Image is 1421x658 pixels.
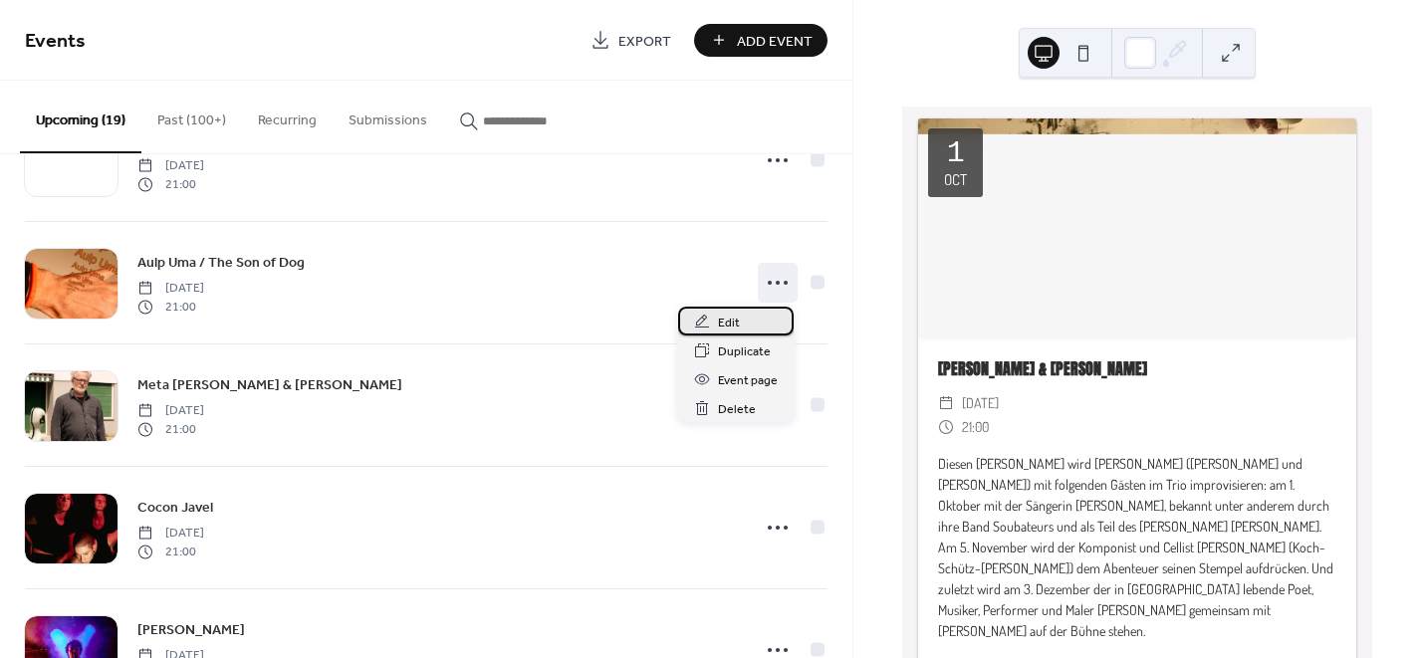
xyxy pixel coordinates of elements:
[137,253,305,274] span: Aulp Uma / The Son of Dog
[137,498,213,519] span: Cocon Javel
[20,81,141,153] button: Upcoming (19)
[333,81,443,151] button: Submissions
[137,280,204,298] span: [DATE]
[25,22,86,61] span: Events
[944,172,967,187] div: Oct
[737,31,813,52] span: Add Event
[137,525,204,543] span: [DATE]
[137,251,305,274] a: Aulp Uma / The Son of Dog
[718,341,771,362] span: Duplicate
[718,313,740,333] span: Edit
[938,391,954,415] div: ​
[137,620,245,641] span: [PERSON_NAME]
[137,543,204,560] span: 21:00
[242,81,333,151] button: Recurring
[137,373,402,396] a: Meta [PERSON_NAME] & [PERSON_NAME]
[947,138,965,168] div: 1
[962,415,989,439] span: 21:00
[137,375,402,396] span: Meta [PERSON_NAME] & [PERSON_NAME]
[576,24,686,57] a: Export
[962,391,999,415] span: [DATE]
[618,31,671,52] span: Export
[137,420,204,438] span: 21:00
[718,370,778,391] span: Event page
[137,157,204,175] span: [DATE]
[137,175,204,193] span: 21:00
[141,81,242,151] button: Past (100+)
[137,496,213,519] a: Cocon Javel
[938,415,954,439] div: ​
[718,399,756,420] span: Delete
[137,298,204,316] span: 21:00
[694,24,828,57] button: Add Event
[137,402,204,420] span: [DATE]
[918,357,1356,381] div: [PERSON_NAME] & [PERSON_NAME]
[137,618,245,641] a: [PERSON_NAME]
